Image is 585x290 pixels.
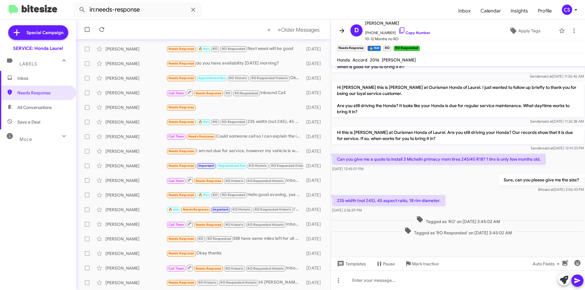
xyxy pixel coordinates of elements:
div: [PERSON_NAME] [105,221,166,227]
span: RO Responded [235,91,258,95]
span: Needs Response [168,61,194,65]
span: RO Historic [232,208,250,211]
span: Needs Response [188,135,214,138]
button: Pause [371,258,400,269]
span: RO Responded Historic [220,281,257,285]
span: [PERSON_NAME] [382,57,416,63]
span: Needs Response [196,223,222,227]
span: Call Them [168,223,184,227]
div: Hello good evening, yes I would to make an appointment if the oil to do my car recall is availabl... [166,191,303,198]
span: Needs Response [168,251,194,255]
div: Inbound Call [166,176,303,184]
span: said at [542,74,552,79]
span: RO Responded [222,47,245,51]
span: RO Historic [229,76,247,80]
span: Needs Response [168,149,194,153]
div: [DATE] [303,250,326,257]
button: Next [274,23,323,36]
div: CS [562,5,572,15]
div: [PERSON_NAME] [105,250,166,257]
span: RO Responded [222,120,245,124]
span: Needs Response [168,105,194,109]
span: Older Messages [281,26,320,33]
span: Needs Response [168,120,194,124]
span: Needs Response [168,164,194,168]
div: [PERSON_NAME] [105,265,166,271]
div: Next week will be good [166,45,303,52]
span: Needs Response [168,237,194,241]
span: said at [543,146,553,150]
span: 🔥 Hot [168,208,179,211]
div: do you have availability [DATE] morning? [166,60,303,67]
span: RO Historic [198,281,216,285]
p: 235 width (not 245), 45 aspect ratio, 18 rim diameter. [332,195,445,206]
small: RO [383,46,391,51]
div: [DATE] [303,192,326,198]
a: Inbox [453,2,476,20]
span: Needs Response [183,208,209,211]
div: [DATE] [303,104,326,110]
p: Sure, can you please give me the size? [499,174,584,185]
span: RO Historic [225,179,243,183]
span: RO Responded Historic [247,223,284,227]
div: [DATE] [303,90,326,96]
small: 🔥 Hot [367,46,381,51]
div: Inbound Call [166,220,303,228]
div: [PERSON_NAME] [105,192,166,198]
span: said at [542,119,553,124]
span: RO Responded Historic [247,267,284,271]
span: 🔥 Hot [198,120,209,124]
div: [PERSON_NAME] [105,90,166,96]
div: [PERSON_NAME] [105,75,166,81]
button: Apply Tags [493,25,556,36]
span: RO Responded Historic [271,164,308,168]
span: 10-12 Months no RO [365,36,430,42]
span: Calendar [476,2,506,20]
span: 2016 [370,57,379,63]
div: [PERSON_NAME] [105,207,166,213]
div: [PERSON_NAME] [105,46,166,52]
div: Okay [166,75,303,82]
span: RO [198,237,203,241]
nav: Page navigation example [264,23,323,36]
div: [PERSON_NAME] [105,134,166,140]
span: 🔥 Hot [198,193,209,197]
div: [DATE] [303,75,326,81]
div: I'm here [166,206,303,213]
span: RO Historic [249,164,267,168]
span: [PERSON_NAME] [365,19,430,27]
span: RO [213,120,218,124]
div: [PERSON_NAME] [105,61,166,67]
div: [DATE] [303,148,326,154]
span: Appointment Set [218,164,245,168]
span: Sender [DATE] 12:41:23 PM [531,146,584,150]
span: Needs Response [168,193,194,197]
span: Inbox [17,75,69,81]
span: Apply Tags [518,25,541,36]
span: Call Them [168,267,184,271]
span: Important [213,208,229,211]
span: RO Responded Historic [247,179,284,183]
span: D [354,26,359,35]
span: RO Responded Historic [251,76,288,80]
span: Needs Response [168,281,194,285]
div: [DATE] [303,119,326,125]
span: 🔥 Hot [198,47,209,51]
div: Inbound Call [166,89,303,96]
span: Sender [DATE] 11:26:46 AM [530,74,584,79]
p: Can you give me a quote to install 3 Michelin primacy mxm tires 245/45 R18? 1 tire is only few mo... [332,154,546,165]
span: RO [213,47,218,51]
span: Auto Fields [533,258,562,269]
button: Templates [331,258,371,269]
span: Accord [353,57,367,63]
div: [PERSON_NAME] [105,177,166,183]
span: Needs Response [196,91,222,95]
span: Needs Response [168,47,194,51]
a: Insights [506,2,533,20]
div: Still have same miles left for oil change [166,235,303,242]
span: Call Them [168,91,184,95]
div: [PERSON_NAME] [105,163,166,169]
div: [PERSON_NAME] [105,148,166,154]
